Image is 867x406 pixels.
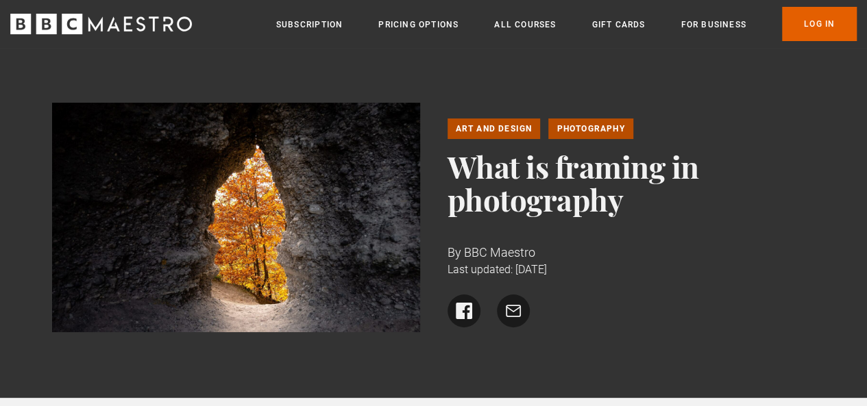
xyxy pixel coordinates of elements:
nav: Primary [276,7,857,41]
a: Gift Cards [591,18,645,31]
time: Last updated: [DATE] [448,263,547,276]
span: BBC Maestro [464,245,535,259]
a: For business [681,18,746,31]
a: Pricing Options [378,18,459,31]
a: Subscription [276,18,343,31]
a: Log In [782,7,857,41]
h1: What is framing in photography [448,150,816,216]
a: All Courses [494,18,556,31]
a: Art and Design [448,118,541,139]
a: Photography [548,118,633,139]
svg: BBC Maestro [10,14,192,34]
span: By [448,245,461,259]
